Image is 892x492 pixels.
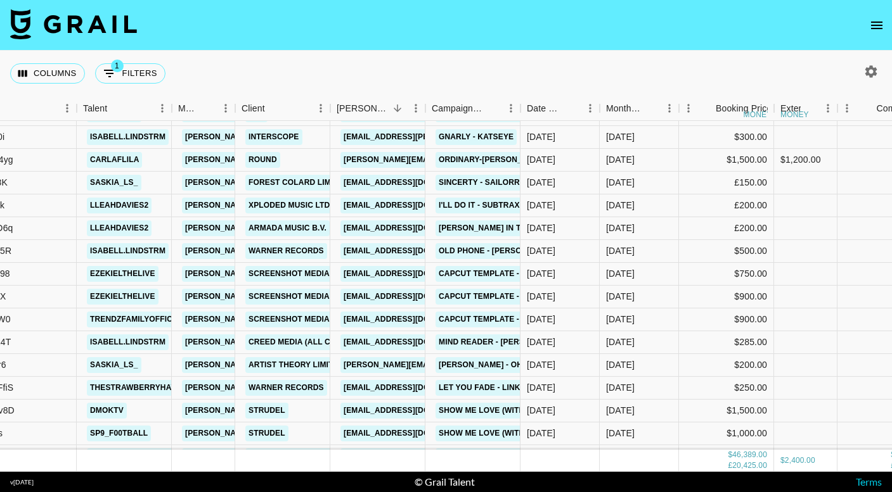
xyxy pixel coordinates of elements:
[436,152,550,168] a: Ordinary-[PERSON_NAME]
[716,96,772,121] div: Booking Price
[679,149,774,172] div: $1,500.00
[679,240,774,263] div: $500.00
[606,130,635,143] div: May '25
[87,175,141,191] a: saskia_ls_
[87,357,141,373] a: saskia_ls_
[87,129,169,145] a: isabell.lindstrm
[436,357,540,373] a: [PERSON_NAME] - OH OK
[340,357,547,373] a: [PERSON_NAME][EMAIL_ADDRESS][DOMAIN_NAME]
[87,426,151,441] a: sp9_f00tball
[501,99,520,118] button: Menu
[527,381,555,394] div: 21/05/2025
[436,380,555,396] a: Let You Fade - Linkin Park
[436,243,657,259] a: Old Phone - [PERSON_NAME] (IG and TT Crosspost)
[606,222,635,234] div: May '25
[95,63,165,84] button: Show filters
[436,426,846,441] a: Show Me Love (with Tyla) X WizTheMc & [PERSON_NAME] & bees & honey ([PERSON_NAME] brief)
[425,96,520,121] div: Campaign (Type)
[340,403,482,419] a: [EMAIL_ADDRESS][DOMAIN_NAME]
[679,354,774,377] div: $200.00
[245,426,288,441] a: Strudel
[245,334,377,350] a: Creed Media (All Campaigns)
[563,99,581,117] button: Sort
[337,96,389,121] div: [PERSON_NAME]
[436,403,846,419] a: Show Me Love (with Tyla) X WizTheMc & [PERSON_NAME] & bees & honey ([PERSON_NAME] brief)
[245,380,327,396] a: Warner Records
[87,289,158,305] a: ezekielthelive
[87,312,188,327] a: trendzfamilyofficial
[679,308,774,331] div: $900.00
[87,403,127,419] a: dmoktv
[581,99,600,118] button: Menu
[182,289,389,305] a: [PERSON_NAME][EMAIL_ADDRESS][DOMAIN_NAME]
[245,175,352,191] a: Forest Colard Limited
[679,400,774,422] div: $1,500.00
[858,99,876,117] button: Sort
[436,266,553,282] a: CapCut Template - May (2)
[484,99,501,117] button: Sort
[10,63,85,84] button: Select columns
[182,426,389,441] a: [PERSON_NAME][EMAIL_ADDRESS][DOMAIN_NAME]
[340,220,482,236] a: [EMAIL_ADDRESS][DOMAIN_NAME]
[87,266,158,282] a: ezekielthelive
[698,99,716,117] button: Sort
[606,267,635,280] div: May '25
[606,427,635,439] div: May '25
[389,99,406,117] button: Sort
[728,450,732,460] div: $
[606,96,642,121] div: Month Due
[340,334,482,350] a: [EMAIL_ADDRESS][DOMAIN_NAME]
[235,96,330,121] div: Client
[107,99,125,117] button: Sort
[10,9,137,39] img: Grail Talent
[527,267,555,280] div: 22/05/2025
[245,220,330,236] a: Armada Music B.V.
[527,244,555,257] div: 01/05/2025
[245,198,333,213] a: Xploded Music Ltd
[216,99,235,118] button: Menu
[785,455,815,466] div: 2,400.00
[527,358,555,371] div: 03/05/2025
[436,198,523,213] a: I'll Do It - SUBTRAX
[178,96,198,121] div: Manager
[679,286,774,308] div: $900.00
[606,336,635,348] div: May '25
[679,126,774,149] div: $300.00
[340,426,482,441] a: [EMAIL_ADDRESS][DOMAIN_NAME]
[527,130,555,143] div: 26/05/2025
[198,99,216,117] button: Sort
[780,455,785,466] div: $
[340,380,482,396] a: [EMAIL_ADDRESS][DOMAIN_NAME]
[340,152,547,168] a: [PERSON_NAME][EMAIL_ADDRESS][DOMAIN_NAME]
[744,111,772,118] div: money
[265,99,283,117] button: Sort
[83,96,107,121] div: Talent
[436,175,523,191] a: Sincerty - Sailorr
[527,199,555,211] div: 15/05/2025
[87,198,152,213] a: lleahdavies2
[182,129,389,145] a: [PERSON_NAME][EMAIL_ADDRESS][DOMAIN_NAME]
[330,96,425,121] div: Booker
[527,313,555,325] div: 09/05/2025
[679,217,774,240] div: £200.00
[87,152,142,168] a: carlaflila
[87,334,169,350] a: isabell.lindstrm
[660,99,679,118] button: Menu
[679,99,698,118] button: Menu
[182,403,389,419] a: [PERSON_NAME][EMAIL_ADDRESS][DOMAIN_NAME]
[642,99,660,117] button: Sort
[527,222,555,234] div: 22/05/2025
[728,460,732,471] div: £
[340,289,482,305] a: [EMAIL_ADDRESS][DOMAIN_NAME]
[311,99,330,118] button: Menu
[606,244,635,257] div: May '25
[87,243,169,259] a: isabell.lindstrm
[182,198,389,213] a: [PERSON_NAME][EMAIL_ADDRESS][DOMAIN_NAME]
[837,99,856,118] button: Menu
[606,153,635,166] div: May '25
[182,152,389,168] a: [PERSON_NAME][EMAIL_ADDRESS][DOMAIN_NAME]
[520,96,600,121] div: Date Created
[679,445,774,468] div: $475.00
[527,336,555,348] div: 25/04/2025
[527,290,555,303] div: 09/05/2025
